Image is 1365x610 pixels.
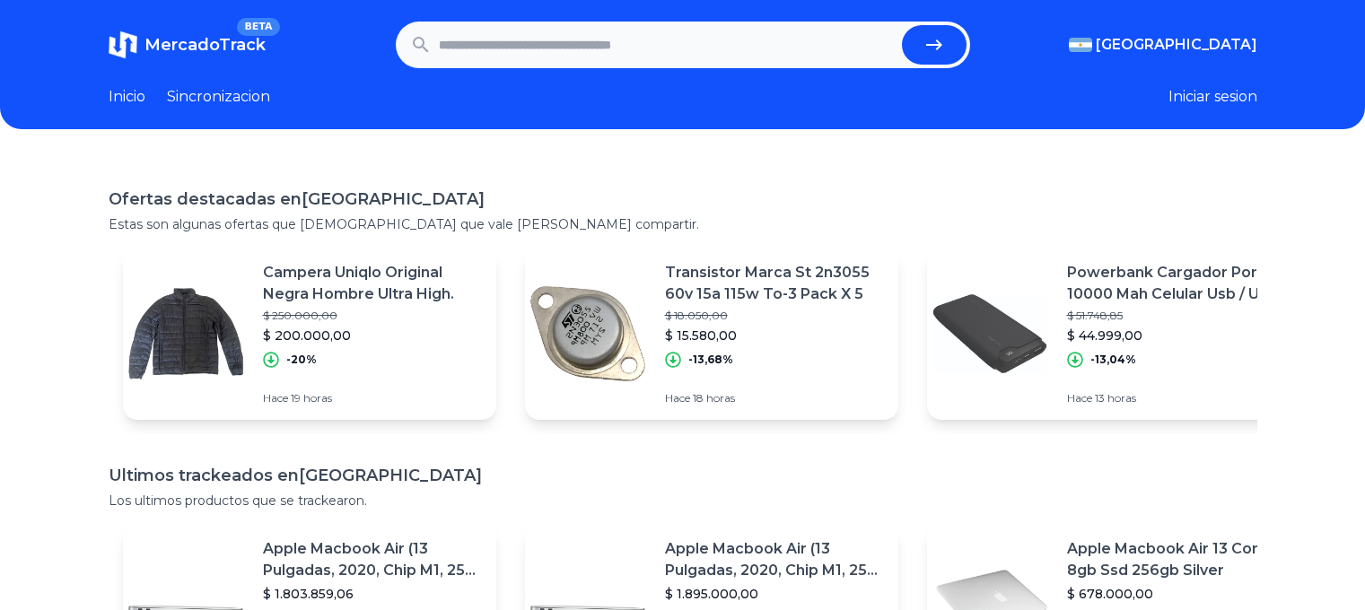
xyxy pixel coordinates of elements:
[665,309,884,323] p: $ 18.050,00
[665,538,884,581] p: Apple Macbook Air (13 Pulgadas, 2020, Chip M1, 256 Gb De Ssd, 8 Gb De Ram) - Plata
[1067,309,1286,323] p: $ 51.748,85
[167,86,270,108] a: Sincronizacion
[665,262,884,305] p: Transistor Marca St 2n3055 60v 15a 115w To-3 Pack X 5
[927,271,1053,396] img: Featured image
[525,248,898,420] a: Featured imageTransistor Marca St 2n3055 60v 15a 115w To-3 Pack X 5$ 18.050,00$ 15.580,00-13,68%H...
[109,86,145,108] a: Inicio
[263,327,482,344] p: $ 200.000,00
[263,538,482,581] p: Apple Macbook Air (13 Pulgadas, 2020, Chip M1, 256 Gb De Ssd, 8 Gb De Ram) - Plata
[665,327,884,344] p: $ 15.580,00
[109,463,1257,488] h1: Ultimos trackeados en [GEOGRAPHIC_DATA]
[263,391,482,405] p: Hace 19 horas
[927,248,1300,420] a: Featured imagePowerbank Cargador Portatil 10000 Mah Celular Usb / Usb C$ 51.748,85$ 44.999,00-13,...
[263,262,482,305] p: Campera Uniqlo Original Negra Hombre Ultra High.
[665,391,884,405] p: Hace 18 horas
[688,353,733,367] p: -13,68%
[123,248,496,420] a: Featured imageCampera Uniqlo Original Negra Hombre Ultra High.$ 250.000,00$ 200.000,00-20%Hace 19...
[525,271,651,396] img: Featured image
[109,30,137,59] img: MercadoTrack
[1067,538,1286,581] p: Apple Macbook Air 13 Core I5 8gb Ssd 256gb Silver
[1067,327,1286,344] p: $ 44.999,00
[109,30,266,59] a: MercadoTrackBETA
[144,35,266,55] span: MercadoTrack
[1168,86,1257,108] button: Iniciar sesion
[1090,353,1136,367] p: -13,04%
[286,353,317,367] p: -20%
[1069,38,1092,52] img: Argentina
[263,585,482,603] p: $ 1.803.859,06
[123,271,249,396] img: Featured image
[1069,34,1257,56] button: [GEOGRAPHIC_DATA]
[665,585,884,603] p: $ 1.895.000,00
[1096,34,1257,56] span: [GEOGRAPHIC_DATA]
[109,215,1257,233] p: Estas son algunas ofertas que [DEMOGRAPHIC_DATA] que vale [PERSON_NAME] compartir.
[109,492,1257,510] p: Los ultimos productos que se trackearon.
[263,309,482,323] p: $ 250.000,00
[1067,391,1286,405] p: Hace 13 horas
[1067,262,1286,305] p: Powerbank Cargador Portatil 10000 Mah Celular Usb / Usb C
[109,187,1257,212] h1: Ofertas destacadas en [GEOGRAPHIC_DATA]
[1067,585,1286,603] p: $ 678.000,00
[237,18,279,36] span: BETA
